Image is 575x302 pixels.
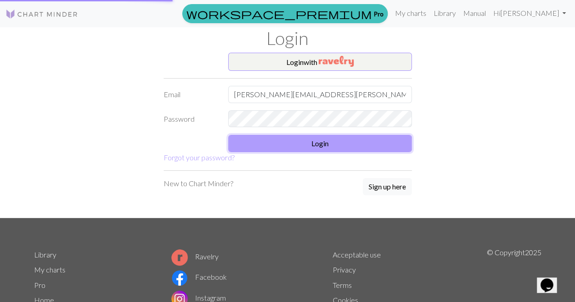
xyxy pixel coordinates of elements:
a: My charts [391,4,430,22]
img: Facebook logo [171,270,188,286]
img: Ravelry logo [171,249,188,266]
span: workspace_premium [186,7,372,20]
a: Instagram [171,293,226,302]
label: Password [158,110,223,128]
button: Sign up here [363,178,412,195]
a: Sign up here [363,178,412,196]
a: Hi[PERSON_NAME] [490,4,570,22]
a: My charts [34,265,65,274]
button: Login [228,135,412,152]
a: Library [34,250,56,259]
a: Acceptable use [333,250,381,259]
a: Terms [333,281,352,289]
a: Privacy [333,265,356,274]
a: Ravelry [171,252,219,261]
img: Logo [5,9,78,20]
a: Forgot your password? [164,153,235,162]
h1: Login [29,27,547,49]
a: Pro [34,281,45,289]
label: Email [158,86,223,103]
button: Loginwith [228,53,412,71]
iframe: chat widget [537,266,566,293]
a: Library [430,4,460,22]
a: Facebook [171,272,227,281]
img: Ravelry [319,56,354,67]
p: New to Chart Minder? [164,178,233,189]
a: Manual [460,4,490,22]
a: Pro [182,4,388,23]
